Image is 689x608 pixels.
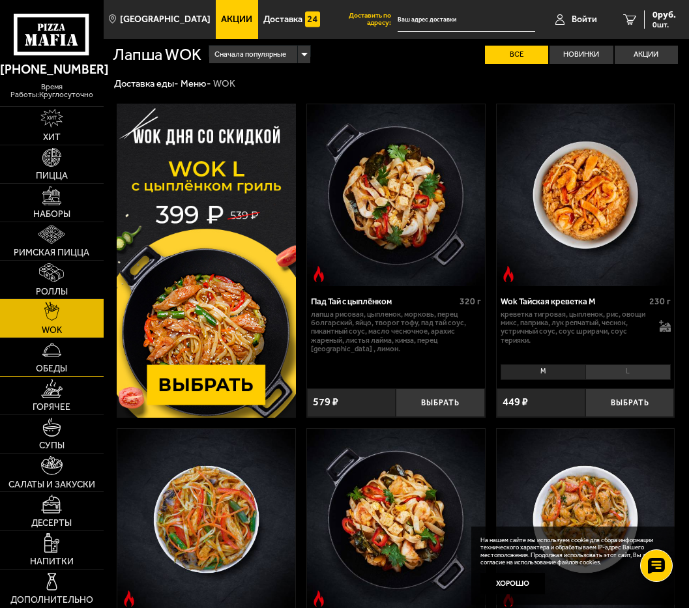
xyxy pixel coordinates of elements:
[311,310,481,353] p: лапша рисовая, цыпленок, морковь, перец болгарский, яйцо, творог тофу, пад тай соус, пикантный со...
[396,388,484,417] button: Выбрать
[8,480,95,489] span: Салаты и закуски
[326,12,398,26] span: Доставить по адресу:
[43,133,61,142] span: Хит
[181,78,211,89] a: Меню-
[30,557,74,566] span: Напитки
[480,536,662,566] p: На нашем сайте мы используем cookie для сбора информации технического характера и обрабатываем IP...
[585,388,674,417] button: Выбрать
[585,364,671,380] li: L
[113,47,201,63] h1: Лапша WOK
[485,46,548,64] label: Все
[311,266,327,282] img: Острое блюдо
[503,397,528,408] span: 449 ₽
[398,8,535,32] input: Ваш адрес доставки
[33,210,70,219] span: Наборы
[36,171,68,181] span: Пицца
[652,21,676,29] span: 0 шт.
[572,15,597,24] span: Войти
[497,104,674,285] a: Острое блюдоWok Тайская креветка M
[307,104,484,285] a: Острое блюдоПад Тай с цыплёнком
[307,104,484,285] img: Пад Тай с цыплёнком
[36,287,68,297] span: Роллы
[501,310,652,345] p: креветка тигровая, цыпленок, рис, овощи микс, паприка, лук репчатый, чеснок, устричный соус, соус...
[649,296,671,307] span: 230 г
[652,10,676,20] span: 0 руб.
[460,296,481,307] span: 320 г
[305,11,321,27] img: 15daf4d41897b9f0e9f617042186c801.svg
[311,297,456,307] div: Пад Тай с цыплёнком
[313,397,338,408] span: 579 ₽
[221,15,252,24] span: Акции
[550,46,613,64] label: Новинки
[501,266,517,282] img: Острое блюдо
[263,15,302,24] span: Доставка
[31,519,72,528] span: Десерты
[501,297,646,307] div: Wok Тайская креветка M
[497,104,674,285] img: Wok Тайская креветка M
[39,441,65,450] span: Супы
[214,44,286,65] span: Сначала популярные
[480,573,545,594] button: Хорошо
[121,590,138,607] img: Острое блюдо
[120,15,211,24] span: [GEOGRAPHIC_DATA]
[14,248,89,257] span: Римская пицца
[501,364,585,380] li: M
[33,403,70,412] span: Горячее
[213,78,235,90] div: WOK
[36,364,67,373] span: Обеды
[311,590,327,607] img: Острое блюдо
[42,326,62,335] span: WOK
[10,596,93,605] span: Дополнительно
[114,78,179,89] a: Доставка еды-
[615,46,678,64] label: Акции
